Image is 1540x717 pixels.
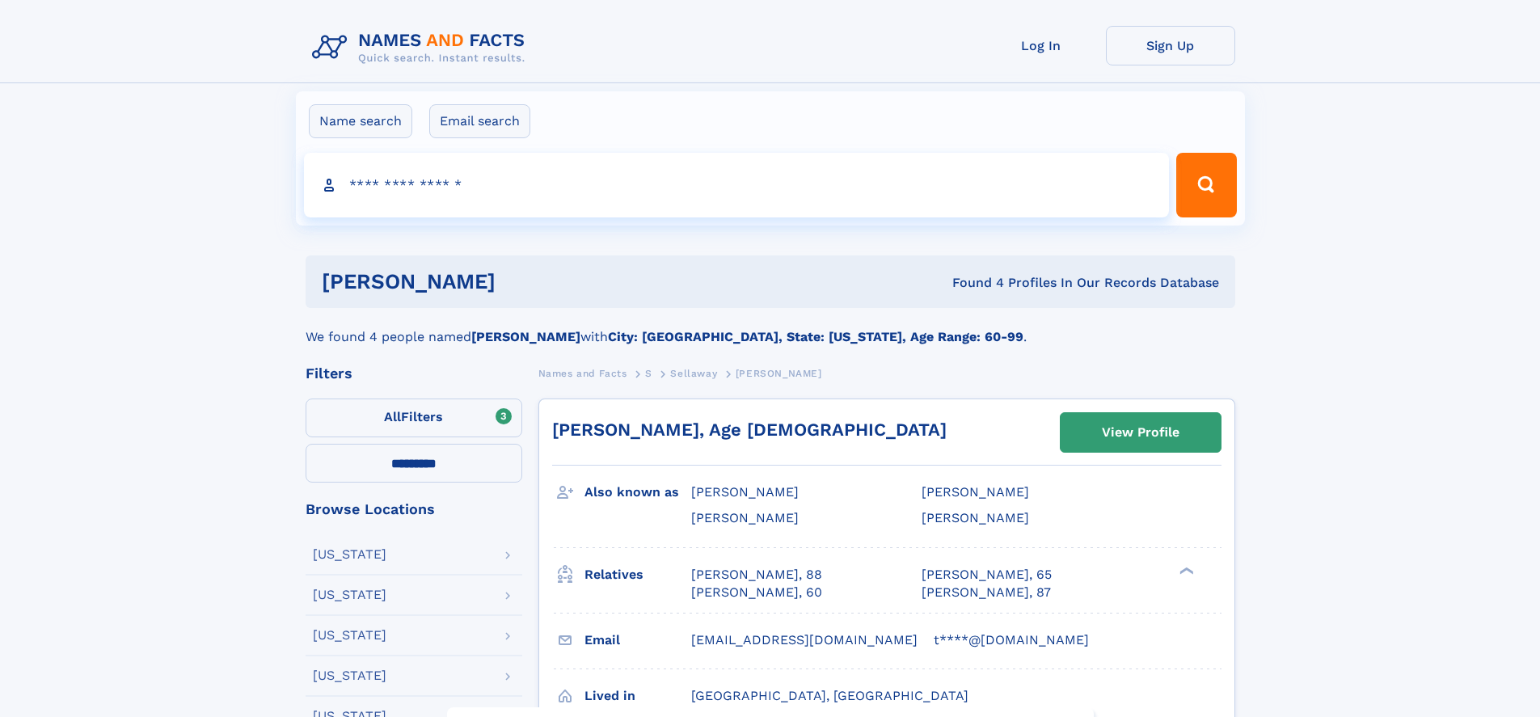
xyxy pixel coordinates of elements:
[429,104,530,138] label: Email search
[306,366,522,381] div: Filters
[691,688,968,703] span: [GEOGRAPHIC_DATA], [GEOGRAPHIC_DATA]
[313,669,386,682] div: [US_STATE]
[922,484,1029,500] span: [PERSON_NAME]
[313,548,386,561] div: [US_STATE]
[1061,413,1221,452] a: View Profile
[306,399,522,437] label: Filters
[584,682,691,710] h3: Lived in
[538,363,627,383] a: Names and Facts
[977,26,1106,65] a: Log In
[584,479,691,506] h3: Also known as
[645,368,652,379] span: S
[313,588,386,601] div: [US_STATE]
[306,26,538,70] img: Logo Names and Facts
[1102,414,1179,451] div: View Profile
[736,368,822,379] span: [PERSON_NAME]
[584,561,691,588] h3: Relatives
[1106,26,1235,65] a: Sign Up
[313,629,386,642] div: [US_STATE]
[552,420,947,440] a: [PERSON_NAME], Age [DEMOGRAPHIC_DATA]
[691,632,918,647] span: [EMAIL_ADDRESS][DOMAIN_NAME]
[691,566,822,584] a: [PERSON_NAME], 88
[670,363,717,383] a: Sellaway
[1175,565,1195,576] div: ❯
[922,510,1029,525] span: [PERSON_NAME]
[471,329,580,344] b: [PERSON_NAME]
[1176,153,1236,217] button: Search Button
[306,502,522,517] div: Browse Locations
[691,584,822,601] a: [PERSON_NAME], 60
[384,409,401,424] span: All
[922,566,1052,584] a: [PERSON_NAME], 65
[691,510,799,525] span: [PERSON_NAME]
[306,308,1235,347] div: We found 4 people named with .
[724,274,1219,292] div: Found 4 Profiles In Our Records Database
[670,368,717,379] span: Sellaway
[584,626,691,654] h3: Email
[608,329,1023,344] b: City: [GEOGRAPHIC_DATA], State: [US_STATE], Age Range: 60-99
[645,363,652,383] a: S
[691,484,799,500] span: [PERSON_NAME]
[309,104,412,138] label: Name search
[304,153,1170,217] input: search input
[322,272,724,292] h1: [PERSON_NAME]
[922,584,1051,601] a: [PERSON_NAME], 87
